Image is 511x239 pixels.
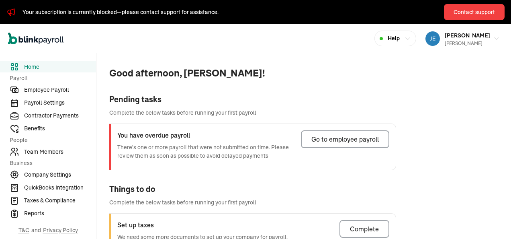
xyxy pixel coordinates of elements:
span: Contractor Payments [24,111,96,120]
h3: You have overdue payroll [117,130,294,140]
span: [PERSON_NAME] [445,32,490,39]
span: Benefits [24,124,96,133]
span: Complete the below tasks before running your first payroll [109,198,396,207]
p: There's one or more payroll that were not submitted on time. Please review them as soon as possib... [117,143,294,160]
div: Contact support [454,8,495,16]
div: Your subscription is currently blocked—please contact support for assistance. [22,8,219,16]
span: Help [388,34,400,43]
div: Go to employee payroll [311,134,379,144]
span: Company Settings [24,171,96,179]
span: Payroll [10,74,91,82]
span: Privacy Policy [43,226,78,234]
span: Employee Payroll [24,86,96,94]
button: Go to employee payroll [301,130,389,148]
button: Complete [339,220,389,238]
div: Complete [350,224,379,234]
span: Payroll Settings [24,99,96,107]
iframe: Chat Widget [471,200,511,239]
span: Business [10,159,91,167]
span: QuickBooks Integration [24,183,96,192]
button: Help [374,31,416,46]
button: [PERSON_NAME][PERSON_NAME] [422,29,503,49]
div: Pending tasks [109,93,396,105]
span: Team Members [24,148,96,156]
span: Good afternoon, [PERSON_NAME]! [109,66,396,80]
span: People [10,136,91,144]
span: Taxes & Compliance [24,196,96,205]
div: [PERSON_NAME] [445,40,490,47]
nav: Global [8,27,63,50]
div: Things to do [109,183,396,195]
span: Complete the below tasks before running your first payroll [109,109,396,117]
span: Home [24,63,96,71]
button: Contact support [444,4,505,20]
span: T&C [18,226,29,234]
span: Reports [24,209,96,218]
h3: Set up taxes [117,220,288,230]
